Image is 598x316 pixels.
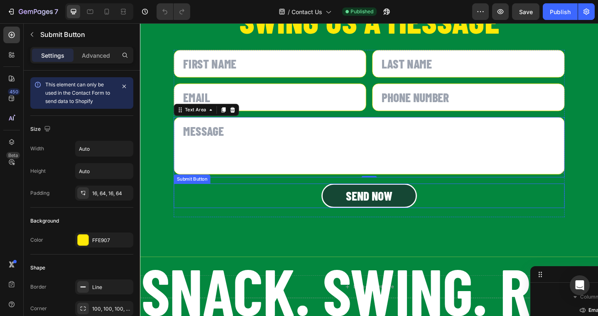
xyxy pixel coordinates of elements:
button: Save [512,3,539,20]
button: 7 [3,3,62,20]
div: Shape [30,264,45,272]
div: Color [30,236,43,244]
div: Line [92,284,131,291]
div: 100, 100, 100, 100 [92,305,131,313]
span: Contact Us [292,7,322,16]
span: / [288,7,290,16]
button: Send now [197,174,301,201]
span: Save [519,8,533,15]
div: Undo/Redo [157,3,190,20]
p: Advanced [82,51,110,60]
div: Send now [224,181,274,194]
div: Submit Button [38,166,75,173]
div: Corner [30,305,47,312]
input: PHONE NUMBER [252,66,462,96]
input: Auto [76,141,133,156]
div: Height [30,167,46,175]
input: EMAIL [37,66,246,96]
div: 450 [8,88,20,95]
span: Published [350,8,373,15]
input: LAST NAME [252,29,462,59]
div: Publish [550,7,571,16]
div: Width [30,145,44,152]
button: Publish [543,3,578,20]
div: Text Area [47,91,74,98]
span: This element can only be used in the Contact Form to send data to Shopify [45,81,110,104]
div: Background [30,217,59,225]
iframe: Design area [140,23,598,316]
p: Submit Button [40,29,130,39]
p: 7 [54,7,58,17]
div: Border [30,283,47,291]
div: Open Intercom Messenger [570,275,590,295]
div: Size [30,124,52,135]
div: 16, 64, 16, 64 [92,190,131,197]
p: Settings [41,51,64,60]
div: FFE907 [92,237,131,244]
div: Padding [30,189,49,197]
div: Beta [6,152,20,159]
input: Auto [76,164,133,179]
